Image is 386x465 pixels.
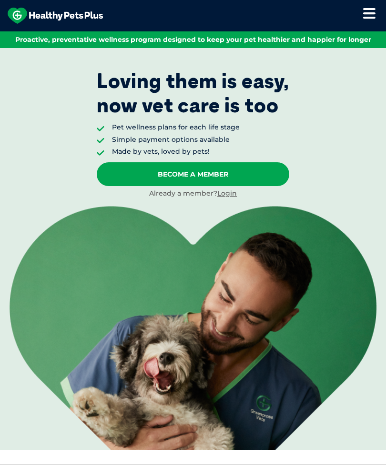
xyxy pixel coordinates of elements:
span: Proactive, preventative wellness program designed to keep your pet healthier and happier for longer [15,35,371,44]
a: Become A Member [97,162,289,186]
img: hpp-logo [8,8,103,24]
p: Loving them is easy, now vet care is too [97,69,289,117]
img: <p>Loving them is easy, <br /> now vet care is too</p> [10,206,376,450]
li: Pet wellness plans for each life stage [112,123,240,132]
li: Made by vets, loved by pets! [112,147,240,157]
li: Simple payment options available [112,135,240,145]
a: Login [217,189,237,198]
div: Already a member? [97,189,289,198]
